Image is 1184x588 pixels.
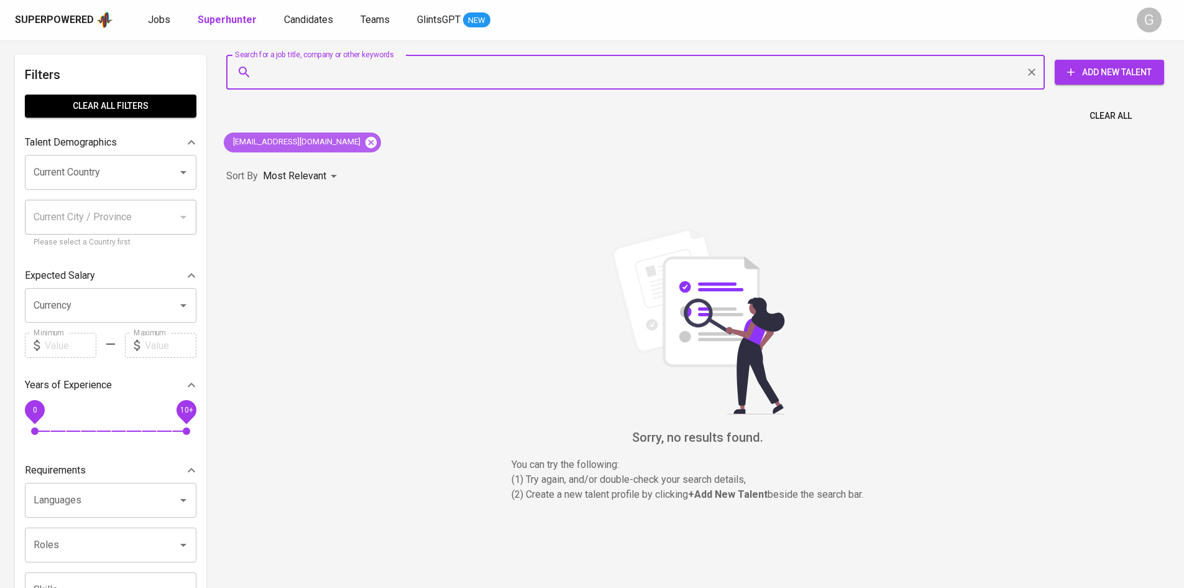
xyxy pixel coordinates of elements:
[226,427,1169,447] h6: Sorry, no results found.
[25,458,196,483] div: Requirements
[45,333,96,358] input: Value
[198,12,259,28] a: Superhunter
[32,406,37,414] span: 0
[226,169,258,184] p: Sort By
[15,13,94,27] div: Superpowered
[512,472,884,487] p: (1) Try again, and/or double-check your search details,
[417,12,490,28] a: GlintsGPT NEW
[145,333,196,358] input: Value
[25,130,196,155] div: Talent Demographics
[360,14,390,26] span: Teams
[224,133,381,152] div: [EMAIL_ADDRESS][DOMAIN_NAME]
[175,297,192,314] button: Open
[25,263,196,288] div: Expected Salary
[417,14,461,26] span: GlintsGPT
[1090,108,1132,124] span: Clear All
[1137,7,1162,32] div: G
[175,492,192,509] button: Open
[25,463,86,478] p: Requirements
[25,95,196,118] button: Clear All filters
[34,236,188,249] p: Please select a Country first
[25,378,112,393] p: Years of Experience
[180,406,193,414] span: 10+
[284,14,333,26] span: Candidates
[360,12,392,28] a: Teams
[25,268,95,283] p: Expected Salary
[463,14,490,27] span: NEW
[1055,60,1164,85] button: Add New Talent
[263,169,326,184] p: Most Relevant
[25,373,196,398] div: Years of Experience
[284,12,336,28] a: Candidates
[25,65,196,85] h6: Filters
[605,228,791,414] img: file_searching.svg
[175,164,192,181] button: Open
[1085,105,1137,128] button: Clear All
[263,165,341,188] div: Most Relevant
[512,457,884,472] p: You can try the following :
[175,536,192,554] button: Open
[148,12,173,28] a: Jobs
[1023,63,1040,81] button: Clear
[512,487,884,502] p: (2) Create a new talent profile by clicking beside the search bar.
[198,14,257,26] b: Superhunter
[148,14,170,26] span: Jobs
[688,488,768,500] b: + Add New Talent
[15,11,113,29] a: Superpoweredapp logo
[96,11,113,29] img: app logo
[224,136,368,148] span: [EMAIL_ADDRESS][DOMAIN_NAME]
[35,98,186,114] span: Clear All filters
[25,135,117,150] p: Talent Demographics
[1065,65,1154,80] span: Add New Talent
